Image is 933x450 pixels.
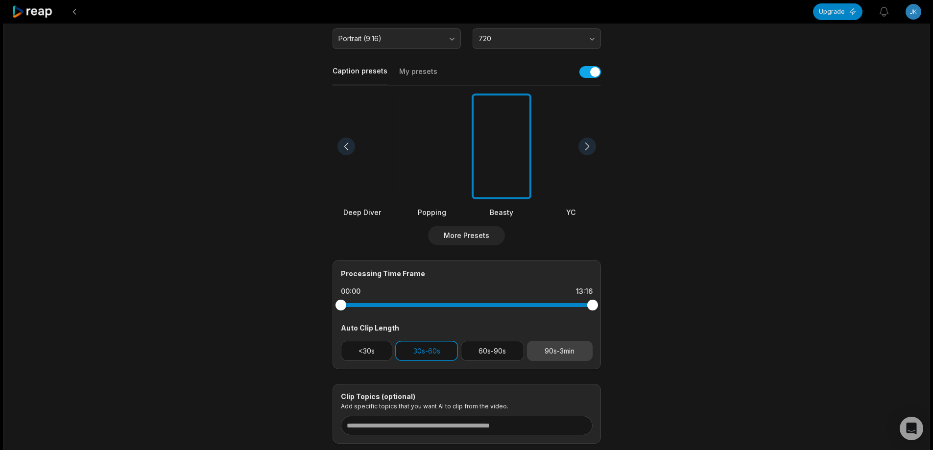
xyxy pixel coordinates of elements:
div: Deep Diver [333,207,392,217]
button: More Presets [428,226,505,245]
button: <30s [341,341,393,361]
button: 60s-90s [461,341,524,361]
button: My presets [399,67,437,85]
div: Beasty [472,207,531,217]
button: 30s-60s [395,341,458,361]
p: Add specific topics that you want AI to clip from the video. [341,403,593,410]
div: Clip Topics (optional) [341,392,593,401]
span: 720 [478,34,581,43]
button: Upgrade [813,3,862,20]
span: Portrait (9:16) [338,34,441,43]
div: 00:00 [341,286,360,296]
button: Caption presets [333,66,387,85]
button: 90s-3min [527,341,593,361]
div: Popping [402,207,462,217]
div: Auto Clip Length [341,323,593,333]
div: Processing Time Frame [341,268,593,279]
button: 720 [473,28,601,49]
button: Portrait (9:16) [333,28,461,49]
div: YC [541,207,601,217]
div: Open Intercom Messenger [900,417,923,440]
div: 13:16 [576,286,593,296]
